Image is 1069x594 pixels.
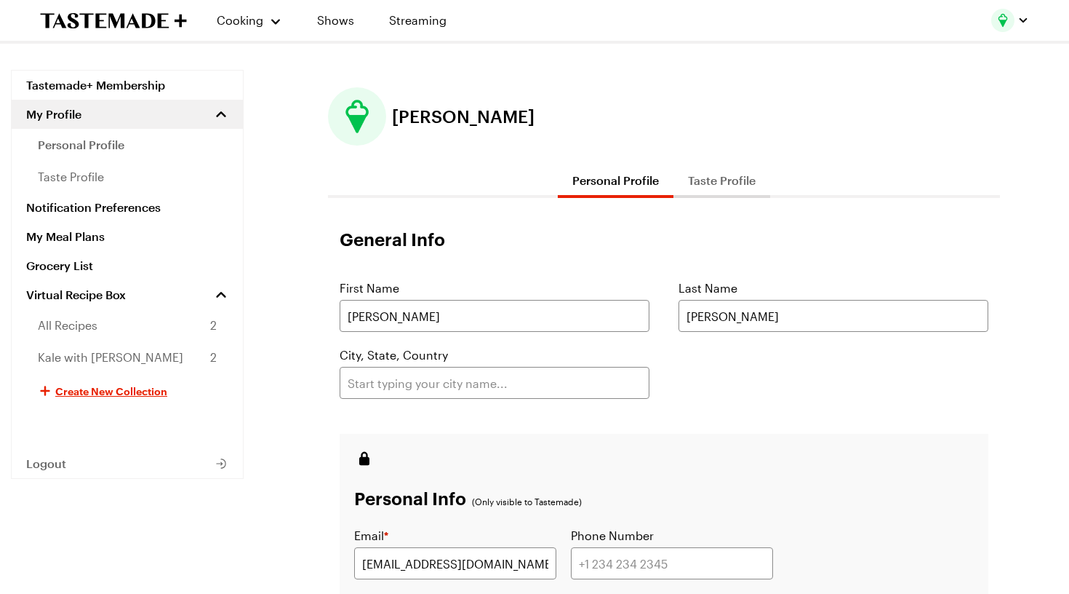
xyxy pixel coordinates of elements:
span: 2 [210,317,217,334]
a: Virtual Recipe Box [12,280,243,309]
span: 2 [210,349,217,366]
a: Tastemade+ Membership [12,71,243,100]
span: Kale with [PERSON_NAME] [38,349,183,366]
h3: Personal Info [354,486,466,510]
button: My Profile [12,100,243,129]
button: Logout [12,449,243,478]
span: personal profile [38,136,124,154]
span: All Recipes [38,317,97,334]
a: Kale with [PERSON_NAME]2 [12,341,243,373]
label: Last Name [678,280,737,297]
a: Grocery List [12,251,243,280]
a: taste profile [12,161,243,193]
label: Phone Number [571,527,654,544]
h1: General Info [340,227,988,250]
a: To Tastemade Home Page [40,12,187,29]
a: Notification Preferences [12,193,243,222]
label: City, State, Country [340,346,448,364]
button: Personal Profile [558,163,673,198]
span: [PERSON_NAME] [392,106,534,127]
button: Create New Collection [12,373,243,408]
a: All Recipes2 [12,309,243,341]
button: Profile picture [991,9,1029,32]
span: Logout [26,456,66,471]
a: My Meal Plans [12,222,243,251]
input: user@email.com [354,547,556,579]
img: Profile picture [991,9,1014,32]
button: Cooking [216,3,282,38]
span: Create New Collection [55,384,167,398]
label: Email [354,527,388,544]
label: First Name [340,280,399,297]
button: Edit profile picture [328,87,386,146]
span: taste profile [38,168,104,186]
span: My Profile [26,107,81,122]
span: Cooking [217,13,263,27]
p: (Only visible to Tastemade) [472,496,582,507]
span: Virtual Recipe Box [26,288,126,302]
a: personal profile [12,129,243,161]
input: Start typing your city name... [340,367,649,399]
input: +1 234 234 2345 [571,547,773,579]
button: Taste Profile [673,163,770,198]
